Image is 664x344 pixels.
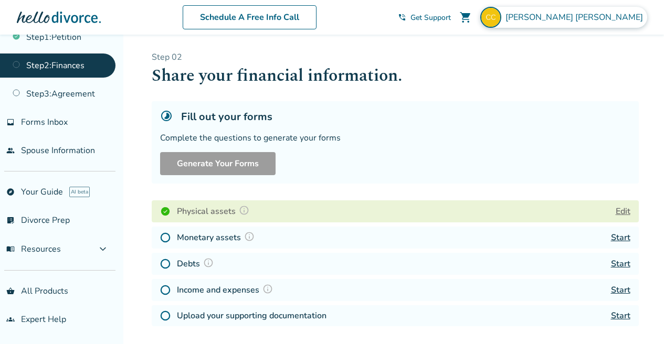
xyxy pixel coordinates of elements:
img: mfetterly17@gmail.com [480,7,501,28]
span: people [6,146,15,155]
h4: Monetary assets [177,231,258,244]
img: Question Mark [262,284,273,294]
img: Not Started [160,310,171,321]
a: Start [611,258,630,270]
img: Question Mark [203,257,214,268]
a: Start [611,232,630,243]
span: Forms Inbox [21,116,68,128]
h1: Share your financial information. [152,63,639,89]
img: Not Started [160,259,171,269]
img: Question Mark [244,231,255,242]
span: groups [6,315,15,324]
button: Edit [616,205,630,218]
div: Complete the questions to generate your forms [160,132,630,144]
button: Generate Your Forms [160,152,276,175]
span: Resources [6,243,61,255]
span: [PERSON_NAME] [PERSON_NAME] [505,12,647,23]
img: Question Mark [239,205,249,216]
iframe: Chat Widget [612,294,664,344]
img: Not Started [160,232,171,243]
h4: Debts [177,257,217,271]
span: phone_in_talk [398,13,406,21]
span: explore [6,188,15,196]
span: menu_book [6,245,15,253]
span: shopping_cart [459,11,472,24]
span: inbox [6,118,15,126]
span: AI beta [69,187,90,197]
h4: Upload your supporting documentation [177,309,326,322]
a: phone_in_talkGet Support [398,13,451,23]
span: shopping_basket [6,287,15,295]
img: Not Started [160,285,171,295]
span: expand_more [97,243,109,255]
p: Step 0 2 [152,51,639,63]
a: Start [611,284,630,296]
img: Completed [160,206,171,217]
span: Get Support [410,13,451,23]
h5: Fill out your forms [181,110,272,124]
span: list_alt_check [6,216,15,224]
a: Schedule A Free Info Call [183,5,317,29]
h4: Income and expenses [177,283,276,297]
h4: Physical assets [177,205,252,218]
a: Start [611,310,630,321]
